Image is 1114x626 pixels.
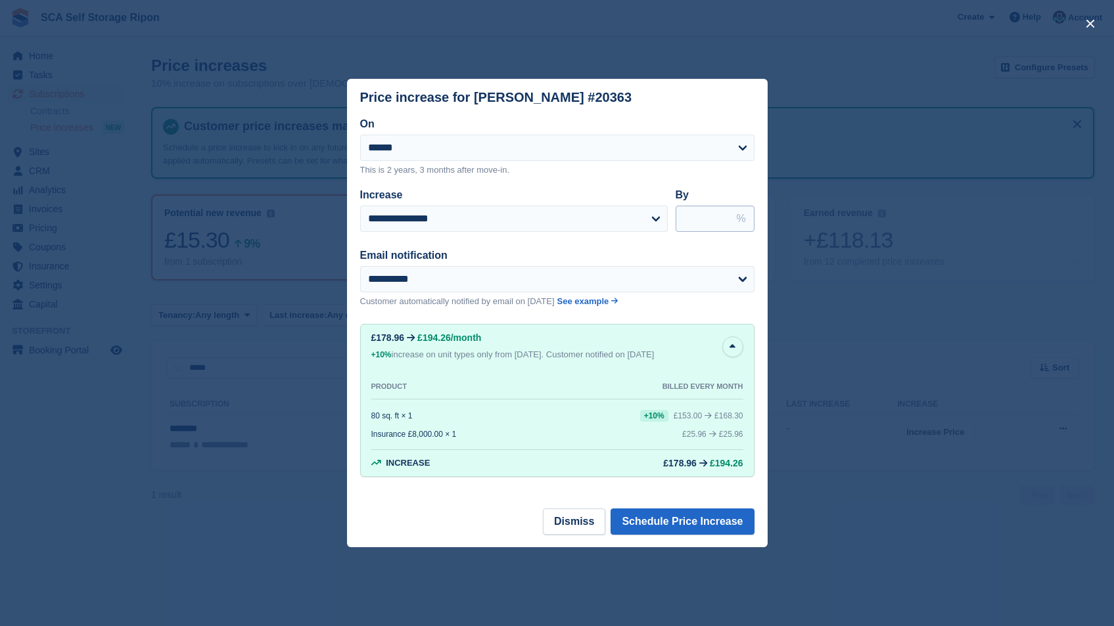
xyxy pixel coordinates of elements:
p: This is 2 years, 3 months after move-in. [360,164,754,177]
div: BILLED EVERY MONTH [662,382,743,391]
span: Increase [386,458,430,468]
button: close [1080,13,1101,34]
label: By [676,189,689,200]
div: £178.96 [663,458,697,468]
span: Customer notified on [DATE] [546,349,655,359]
label: On [360,118,375,129]
span: See example [557,296,609,306]
div: 80 sq. ft × 1 [371,411,413,420]
a: See example [557,295,618,308]
span: £194.26 [710,458,743,468]
div: +10% [640,410,668,422]
div: Price increase for [PERSON_NAME] #20363 [360,90,632,105]
button: Schedule Price Increase [611,508,754,535]
div: £25.96 [682,430,707,439]
button: Dismiss [543,508,605,535]
span: /month [451,332,482,343]
span: £25.96 [719,430,743,439]
span: £168.30 [714,411,743,420]
span: £194.26 [417,332,451,343]
div: Insurance £8,000.00 × 1 [371,430,457,439]
p: Customer automatically notified by email on [DATE] [360,295,555,308]
span: increase on unit types only from [DATE]. [371,349,544,359]
div: PRODUCT [371,382,407,391]
label: Increase [360,189,403,200]
label: Email notification [360,250,448,261]
div: £178.96 [371,332,405,343]
div: +10% [371,348,392,361]
div: £153.00 [674,411,702,420]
